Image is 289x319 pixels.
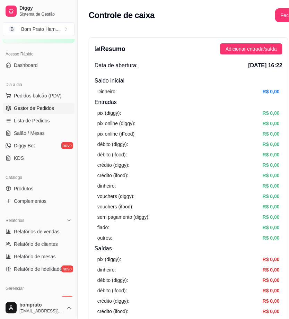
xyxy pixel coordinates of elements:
article: R$ 0,00 [263,308,280,315]
span: Adicionar entrada/saída [226,45,277,53]
span: Relatórios de vendas [14,228,60,235]
a: Gestor de Pedidos [3,103,75,114]
span: Diggy Bot [14,142,35,149]
article: R$ 0,00 [263,234,280,242]
h4: Saldo inícial [95,77,282,85]
span: [EMAIL_ADDRESS][DOMAIN_NAME] [19,308,63,314]
h3: Resumo [95,44,125,54]
span: Lista de Pedidos [14,117,50,124]
article: R$ 0,00 [263,130,280,138]
div: Catálogo [3,172,75,183]
span: bomprato [19,302,63,308]
article: R$ 0,00 [263,192,280,200]
span: Produtos [14,185,33,192]
a: Dashboard [3,60,75,71]
article: crédito (diggy): [97,297,130,305]
div: Dia a dia [3,79,75,90]
a: Lista de Pedidos [3,115,75,126]
article: R$ 0,00 [263,256,280,263]
article: R$ 0,00 [263,151,280,158]
span: Pedidos balcão (PDV) [14,92,62,99]
span: Gestor de Pedidos [14,105,54,112]
article: R$ 0,00 [263,88,280,95]
div: Bom Prato Ham ... [21,26,60,33]
a: Entregadoresnovo [3,294,75,305]
article: outros: [97,234,112,242]
article: dinheiro: [97,266,116,274]
a: Relatório de fidelidadenovo [3,264,75,275]
span: [DATE] 16:22 [248,61,282,70]
article: Dinheiro: [97,88,117,95]
span: B [9,26,16,33]
article: crédito (diggy): [97,161,130,169]
span: Sistema de Gestão [19,11,72,17]
a: Complementos [3,196,75,207]
button: Adicionar entrada/saída [220,43,282,54]
span: Entregadores [14,296,43,303]
span: Diggy [19,5,72,11]
article: fiado: [97,224,109,231]
article: dinheiro: [97,182,116,190]
a: DiggySistema de Gestão [3,3,75,19]
h4: Entradas [95,98,282,106]
article: R$ 0,00 [263,182,280,190]
article: pix (diggy): [97,256,121,263]
button: bomprato[EMAIL_ADDRESS][DOMAIN_NAME] [3,300,75,316]
article: R$ 0,00 [263,172,280,179]
article: R$ 0,00 [263,140,280,148]
a: Relatórios de vendas [3,226,75,237]
span: Relatório de clientes [14,241,58,248]
button: Pedidos balcão (PDV) [3,90,75,101]
article: sem pagamento (diggy): [97,213,150,221]
span: bar-chart [95,45,101,52]
a: KDS [3,153,75,164]
article: pix (diggy): [97,109,121,117]
article: débito (ifood): [97,151,127,158]
article: R$ 0,00 [263,203,280,210]
div: Gerenciar [3,283,75,294]
article: pix online (diggy): [97,120,135,127]
article: vouchers (diggy): [97,192,134,200]
article: débito (diggy): [97,276,128,284]
div: Acesso Rápido [3,49,75,60]
article: R$ 0,00 [263,161,280,169]
article: R$ 0,00 [263,224,280,231]
article: R$ 0,00 [263,276,280,284]
article: R$ 0,00 [263,109,280,117]
span: Relatórios [6,218,24,223]
article: vouchers (ifood): [97,203,133,210]
a: Salão / Mesas [3,128,75,139]
span: Relatório de mesas [14,253,56,260]
span: Complementos [14,198,46,205]
span: Dashboard [14,62,38,69]
button: Select a team [3,22,75,36]
article: R$ 0,00 [263,266,280,274]
article: débito (ifood): [97,287,127,294]
article: pix online (iFood) [97,130,134,138]
article: R$ 0,00 [263,287,280,294]
span: KDS [14,155,24,162]
article: R$ 0,00 [263,120,280,127]
article: R$ 0,00 [263,297,280,305]
h2: Controle de caixa [89,10,155,21]
span: Data de abertura: [95,61,138,70]
a: Produtos [3,183,75,194]
article: débito (diggy): [97,140,128,148]
h4: Saídas [95,244,282,253]
article: crédito (ifood): [97,172,128,179]
span: Relatório de fidelidade [14,266,62,273]
article: crédito (ifood): [97,308,128,315]
article: R$ 0,00 [263,213,280,221]
a: Relatório de clientes [3,239,75,250]
span: Salão / Mesas [14,130,45,137]
a: Diggy Botnovo [3,140,75,151]
a: Relatório de mesas [3,251,75,262]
